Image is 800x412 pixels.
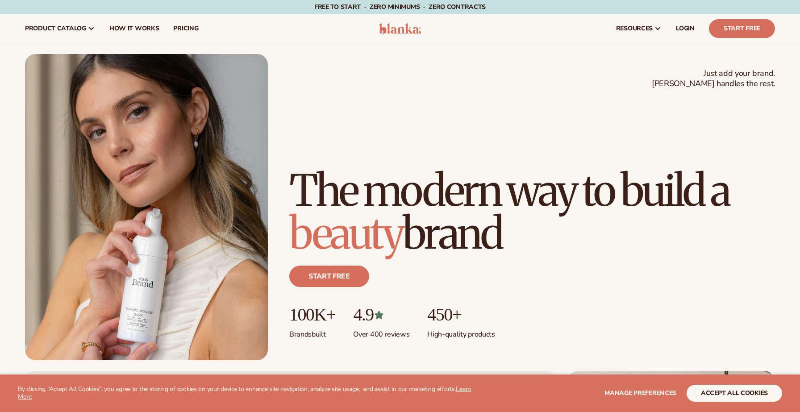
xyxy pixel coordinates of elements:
p: Over 400 reviews [353,325,409,339]
span: resources [616,25,653,32]
span: Free to start · ZERO minimums · ZERO contracts [314,3,486,11]
span: How It Works [109,25,159,32]
p: Brands built [289,325,335,339]
a: product catalog [18,14,102,43]
p: 450+ [427,305,495,325]
span: Manage preferences [604,389,676,397]
p: 4.9 [353,305,409,325]
span: product catalog [25,25,86,32]
a: resources [609,14,669,43]
span: beauty [289,207,403,260]
img: Female holding tanning mousse. [25,54,268,360]
p: 100K+ [289,305,335,325]
span: LOGIN [676,25,695,32]
p: High-quality products [427,325,495,339]
a: Learn More [18,385,471,401]
button: Manage preferences [604,385,676,402]
a: pricing [166,14,205,43]
span: Just add your brand. [PERSON_NAME] handles the rest. [652,68,775,89]
a: How It Works [102,14,167,43]
a: Start Free [709,19,775,38]
button: accept all cookies [687,385,782,402]
a: LOGIN [669,14,702,43]
p: By clicking "Accept All Cookies", you agree to the storing of cookies on your device to enhance s... [18,386,485,401]
a: Start free [289,266,369,287]
h1: The modern way to build a brand [289,169,775,255]
img: logo [379,23,421,34]
span: pricing [173,25,198,32]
